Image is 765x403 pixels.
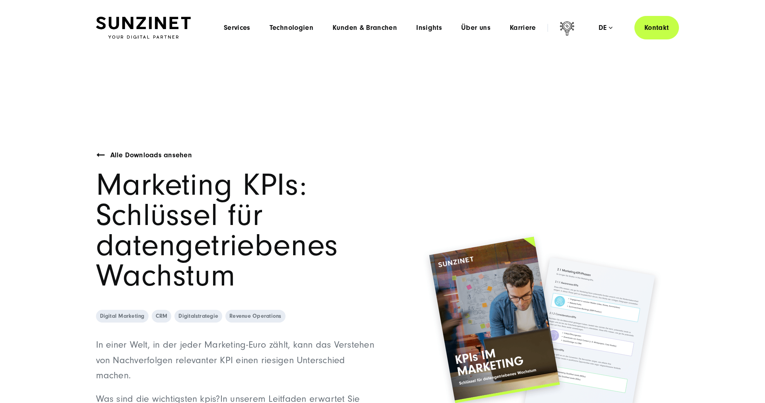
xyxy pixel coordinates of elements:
div: de [599,24,612,32]
a: Alle Downloads ansehen [110,150,192,161]
a: Kontakt [634,16,679,39]
a: Revenue Operations [225,310,285,323]
a: Über uns [461,24,491,32]
span: Marketing KPIs: Schlüssel für datengetriebenes Wachstum [96,167,338,293]
a: Digitalstrategie [174,310,222,323]
p: In einer Welt, in der jeder Marketing-Euro zählt, kann das Verstehen von Nachverfolgen relevanter... [96,337,377,383]
img: SUNZINET Full Service Digital Agentur [96,17,191,39]
a: CRM [152,310,172,323]
a: Digital Marketing [96,310,149,323]
a: Kunden & Branchen [333,24,397,32]
a: Technologien [270,24,313,32]
a: Services [224,24,250,32]
a: Insights [416,24,442,32]
span: Alle Downloads ansehen [110,151,192,159]
a: Karriere [510,24,536,32]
